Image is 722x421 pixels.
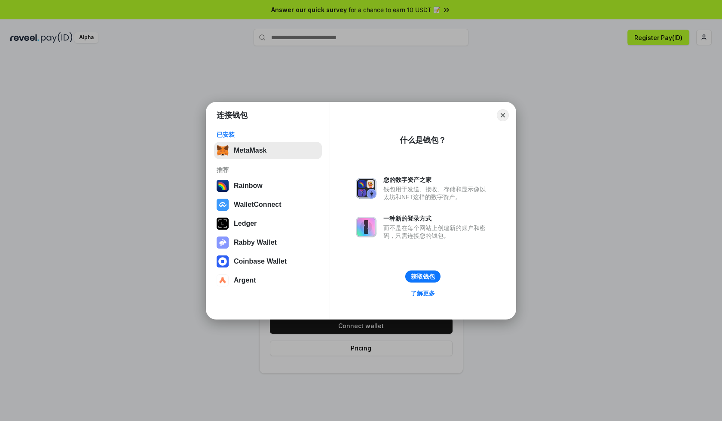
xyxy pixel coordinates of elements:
[234,258,287,265] div: Coinbase Wallet
[400,135,446,145] div: 什么是钱包？
[214,215,322,232] button: Ledger
[214,272,322,289] button: Argent
[214,142,322,159] button: MetaMask
[217,131,319,138] div: 已安装
[217,110,248,120] h1: 连接钱包
[234,201,281,209] div: WalletConnect
[214,234,322,251] button: Rabby Wallet
[411,289,435,297] div: 了解更多
[234,182,263,190] div: Rainbow
[217,274,229,286] img: svg+xml,%3Csvg%20width%3D%2228%22%20height%3D%2228%22%20viewBox%3D%220%200%2028%2028%22%20fill%3D...
[406,288,440,299] a: 了解更多
[234,147,266,154] div: MetaMask
[383,176,490,184] div: 您的数字资产之家
[497,109,509,121] button: Close
[217,199,229,211] img: svg+xml,%3Csvg%20width%3D%2228%22%20height%3D%2228%22%20viewBox%3D%220%200%2028%2028%22%20fill%3D...
[234,277,256,284] div: Argent
[356,217,376,237] img: svg+xml,%3Csvg%20xmlns%3D%22http%3A%2F%2Fwww.w3.org%2F2000%2Fsvg%22%20fill%3D%22none%22%20viewBox...
[217,255,229,267] img: svg+xml,%3Csvg%20width%3D%2228%22%20height%3D%2228%22%20viewBox%3D%220%200%2028%2028%22%20fill%3D...
[217,237,229,249] img: svg+xml,%3Csvg%20xmlns%3D%22http%3A%2F%2Fwww.w3.org%2F2000%2Fsvg%22%20fill%3D%22none%22%20viewBox...
[214,253,322,270] button: Coinbase Wallet
[217,144,229,157] img: svg+xml,%3Csvg%20fill%3D%22none%22%20height%3D%2233%22%20viewBox%3D%220%200%2035%2033%22%20width%...
[356,178,376,199] img: svg+xml,%3Csvg%20xmlns%3D%22http%3A%2F%2Fwww.w3.org%2F2000%2Fsvg%22%20fill%3D%22none%22%20viewBox...
[234,220,257,227] div: Ledger
[405,270,441,283] button: 获取钱包
[217,166,319,174] div: 推荐
[214,196,322,213] button: WalletConnect
[214,177,322,194] button: Rainbow
[383,224,490,240] div: 而不是在每个网站上创建新的账户和密码，只需连接您的钱包。
[411,273,435,280] div: 获取钱包
[383,185,490,201] div: 钱包用于发送、接收、存储和显示像以太坊和NFT这样的数字资产。
[217,180,229,192] img: svg+xml,%3Csvg%20width%3D%22120%22%20height%3D%22120%22%20viewBox%3D%220%200%20120%20120%22%20fil...
[383,215,490,222] div: 一种新的登录方式
[217,218,229,230] img: svg+xml,%3Csvg%20xmlns%3D%22http%3A%2F%2Fwww.w3.org%2F2000%2Fsvg%22%20width%3D%2228%22%20height%3...
[234,239,277,246] div: Rabby Wallet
